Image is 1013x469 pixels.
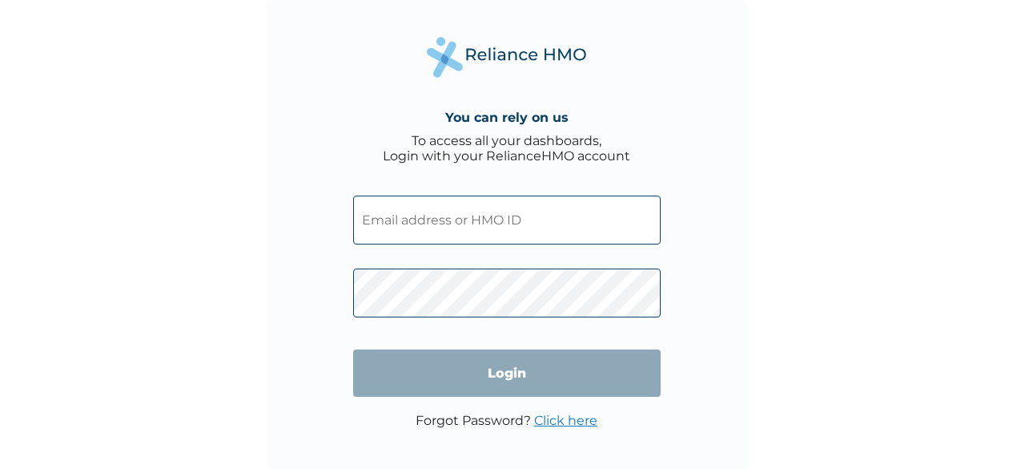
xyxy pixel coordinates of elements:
[383,133,630,164] div: To access all your dashboards, Login with your RelianceHMO account
[445,110,569,125] h4: You can rely on us
[534,413,597,428] a: Click here
[353,350,661,397] input: Login
[416,413,597,428] p: Forgot Password?
[427,37,587,78] img: Reliance Health's Logo
[353,196,661,245] input: Email address or HMO ID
